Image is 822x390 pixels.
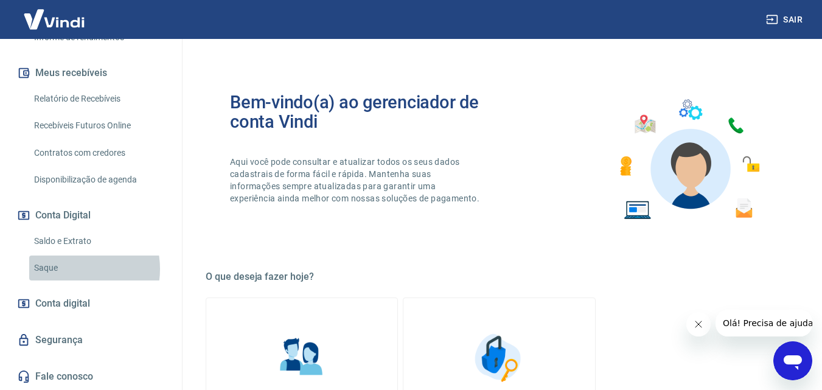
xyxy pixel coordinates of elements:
[230,92,500,131] h2: Bem-vindo(a) ao gerenciador de conta Vindi
[29,256,167,280] a: Saque
[609,92,768,227] img: Imagem de um avatar masculino com diversos icones exemplificando as funcionalidades do gerenciado...
[686,312,711,336] iframe: Fechar mensagem
[716,310,812,336] iframe: Mensagem da empresa
[15,290,167,317] a: Conta digital
[468,327,529,388] img: Segurança
[7,9,102,18] span: Olá! Precisa de ajuda?
[15,363,167,390] a: Fale conosco
[29,229,167,254] a: Saldo e Extrato
[15,202,167,229] button: Conta Digital
[29,167,167,192] a: Disponibilização de agenda
[773,341,812,380] iframe: Botão para abrir a janela de mensagens
[29,86,167,111] a: Relatório de Recebíveis
[29,113,167,138] a: Recebíveis Futuros Online
[764,9,807,31] button: Sair
[15,1,94,38] img: Vindi
[271,327,332,388] img: Informações pessoais
[35,295,90,312] span: Conta digital
[29,141,167,165] a: Contratos com credores
[15,327,167,353] a: Segurança
[230,156,482,204] p: Aqui você pode consultar e atualizar todos os seus dados cadastrais de forma fácil e rápida. Mant...
[15,60,167,86] button: Meus recebíveis
[206,271,793,283] h5: O que deseja fazer hoje?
